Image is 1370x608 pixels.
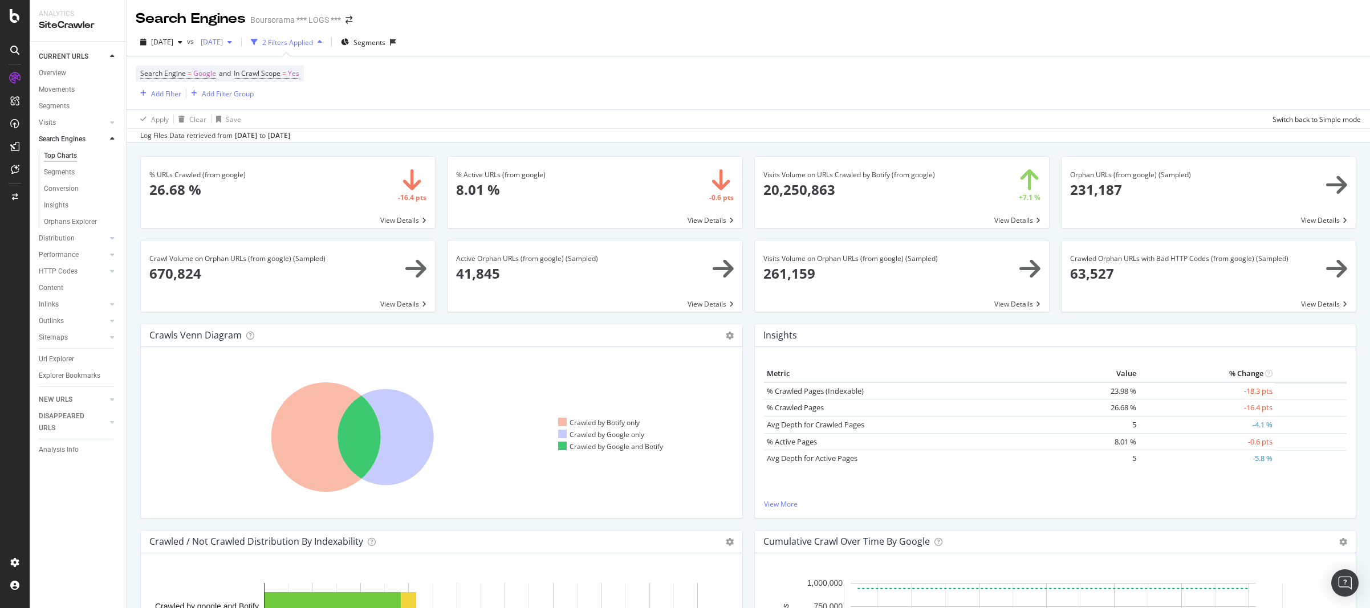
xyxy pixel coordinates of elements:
td: 23.98 % [1084,382,1139,399]
h4: Crawls Venn Diagram [149,328,242,343]
span: = [282,68,286,78]
a: Overview [39,67,118,79]
th: Metric [764,365,1084,382]
button: [DATE] [196,33,237,51]
text: 1,000,000 [807,579,842,588]
div: Analysis Info [39,444,79,456]
button: [DATE] [136,33,187,51]
a: Insights [44,199,118,211]
div: NEW URLS [39,394,72,406]
td: -4.1 % [1139,416,1275,433]
span: 2024 Sep. 30th [151,37,173,47]
span: Segments [353,38,385,47]
a: Search Engines [39,133,107,145]
a: NEW URLS [39,394,107,406]
div: Performance [39,249,79,261]
button: Switch back to Simple mode [1268,110,1361,128]
i: Options [1339,538,1347,546]
div: Search Engines [39,133,86,145]
span: Yes [288,66,299,81]
div: Save [226,115,241,124]
div: Switch back to Simple mode [1273,115,1361,124]
span: vs [187,36,196,46]
a: Content [39,282,118,294]
div: HTTP Codes [39,266,78,278]
div: Add Filter [151,89,181,99]
div: Outlinks [39,315,64,327]
a: Segments [44,166,118,178]
div: CURRENT URLS [39,51,88,63]
div: Top Charts [44,150,77,162]
div: Search Engines [136,9,246,28]
div: Overview [39,67,66,79]
span: 2023 Dec. 7th [196,37,223,47]
a: Url Explorer [39,353,118,365]
a: DISAPPEARED URLS [39,410,107,434]
a: Explorer Bookmarks [39,370,118,382]
a: Visits [39,117,107,129]
a: View More [764,499,1347,509]
td: 5 [1084,416,1139,433]
button: Apply [136,110,169,128]
div: Visits [39,117,56,129]
button: 2 Filters Applied [246,33,327,51]
div: [DATE] [268,130,290,141]
div: DISAPPEARED URLS [39,410,96,434]
div: Distribution [39,232,75,244]
div: arrow-right-arrow-left [345,16,352,24]
button: Save [212,110,241,128]
button: Add Filter Group [186,87,254,100]
td: -5.8 % [1139,450,1275,467]
div: Open Intercom Messenger [1331,569,1359,597]
a: Outlinks [39,315,107,327]
div: Crawled by Google only [558,430,644,439]
a: Orphans Explorer [44,216,118,228]
div: Segments [39,100,70,112]
div: 2 Filters Applied [262,38,313,47]
h4: Insights [763,328,797,343]
a: Sitemaps [39,332,107,344]
span: and [219,68,231,78]
a: HTTP Codes [39,266,107,278]
a: % Active Pages [767,436,817,447]
div: Url Explorer [39,353,74,365]
div: Conversion [44,183,79,195]
span: = [188,68,192,78]
h4: Cumulative Crawl Over Time by google [763,534,930,549]
div: Clear [189,115,206,124]
a: % Crawled Pages [767,402,824,413]
div: Segments [44,166,75,178]
a: Analysis Info [39,444,118,456]
div: Content [39,282,63,294]
div: Crawled by Botify only [558,418,640,427]
td: 8.01 % [1084,433,1139,450]
div: Crawled by Google and Botify [558,442,663,451]
a: Top Charts [44,150,118,162]
a: % Crawled Pages (Indexable) [767,386,864,396]
a: Segments [39,100,118,112]
div: Inlinks [39,299,59,311]
a: Conversion [44,183,118,195]
div: Orphans Explorer [44,216,97,228]
button: Clear [174,110,206,128]
h4: Crawled / Not Crawled Distribution By Indexability [149,534,363,549]
a: Avg Depth for Crawled Pages [767,419,864,430]
button: Add Filter [136,87,181,100]
div: Sitemaps [39,332,68,344]
a: Avg Depth for Active Pages [767,453,857,463]
div: Log Files Data retrieved from to [140,130,290,141]
div: Insights [44,199,68,211]
div: Analytics [39,9,117,19]
td: 5 [1084,450,1139,467]
a: Performance [39,249,107,261]
td: 26.68 % [1084,399,1139,417]
a: Movements [39,84,118,96]
span: In Crawl Scope [234,68,280,78]
a: Distribution [39,232,107,244]
div: Explorer Bookmarks [39,370,100,382]
div: Add Filter Group [202,89,254,99]
div: Apply [151,115,169,124]
th: % Change [1139,365,1275,382]
i: Options [726,332,734,340]
div: [DATE] [235,130,257,141]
